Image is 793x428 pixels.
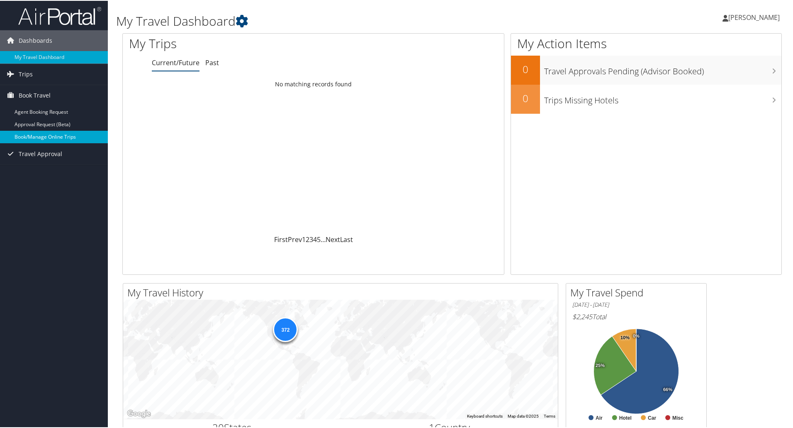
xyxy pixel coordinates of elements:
h3: Travel Approvals Pending (Advisor Booked) [544,61,781,76]
h1: My Action Items [511,34,781,51]
span: Trips [19,63,33,84]
span: Travel Approval [19,143,62,164]
h1: My Travel Dashboard [116,12,564,29]
img: airportal-logo.png [18,5,101,25]
a: 5 [317,234,321,243]
a: 0Trips Missing Hotels [511,84,781,113]
a: 3 [309,234,313,243]
div: 372 [273,316,298,341]
tspan: 25% [596,362,605,367]
text: Misc [672,414,684,420]
a: Terms (opens in new tab) [544,413,555,418]
tspan: 0% [633,333,640,338]
h2: My Travel History [127,285,558,299]
a: 0Travel Approvals Pending (Advisor Booked) [511,55,781,84]
text: Air [596,414,603,420]
h1: My Trips [129,34,339,51]
text: Car [648,414,656,420]
h6: [DATE] - [DATE] [572,300,700,308]
a: Past [205,57,219,66]
td: No matching records found [123,76,504,91]
span: [PERSON_NAME] [728,12,780,21]
h2: 0 [511,61,540,76]
span: … [321,234,326,243]
a: 1 [302,234,306,243]
h6: Total [572,311,700,320]
a: Open this area in Google Maps (opens a new window) [125,408,153,418]
span: Book Travel [19,84,51,105]
span: Map data ©2025 [508,413,539,418]
a: First [274,234,288,243]
h2: My Travel Spend [570,285,706,299]
button: Keyboard shortcuts [467,413,503,418]
a: 2 [306,234,309,243]
img: Google [125,408,153,418]
a: Current/Future [152,57,199,66]
a: Prev [288,234,302,243]
text: Hotel [619,414,632,420]
a: 4 [313,234,317,243]
h2: 0 [511,90,540,105]
span: Dashboards [19,29,52,50]
a: Next [326,234,340,243]
a: [PERSON_NAME] [722,4,788,29]
span: $2,245 [572,311,592,320]
h3: Trips Missing Hotels [544,90,781,105]
tspan: 10% [620,335,630,340]
a: Last [340,234,353,243]
tspan: 66% [663,386,672,391]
